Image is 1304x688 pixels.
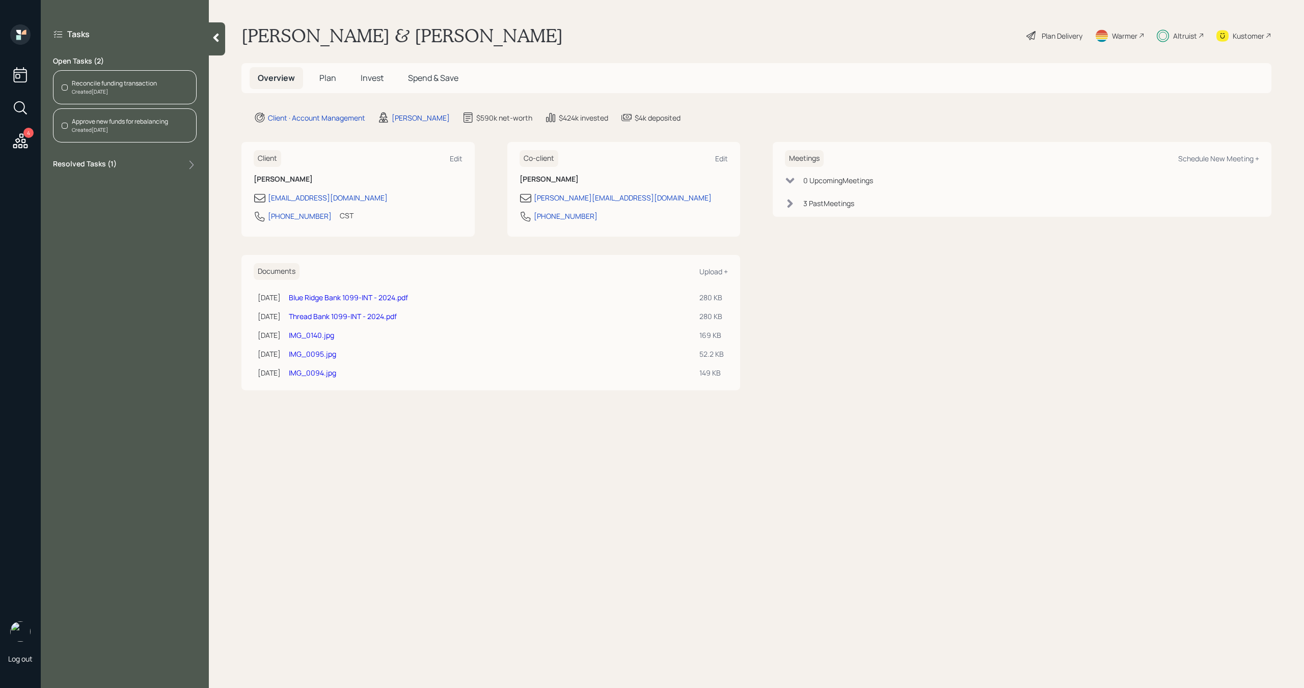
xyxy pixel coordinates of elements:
div: Schedule New Meeting + [1178,154,1259,163]
div: [PHONE_NUMBER] [268,211,332,221]
h6: Client [254,150,281,167]
div: Edit [450,154,463,163]
a: Blue Ridge Bank 1099-INT - 2024.pdf [289,293,408,302]
span: Plan [319,72,336,83]
span: Overview [258,72,295,83]
div: Upload + [699,267,728,276]
div: Log out [8,654,33,664]
div: 52.2 KB [699,349,724,359]
a: IMG_0095.jpg [289,349,336,359]
div: Approve new funds for rebalancing [72,117,168,126]
div: Plan Delivery [1042,31,1082,41]
div: 280 KB [699,311,724,322]
div: Kustomer [1233,31,1264,41]
h6: Co-client [520,150,558,167]
div: [DATE] [258,330,281,340]
a: IMG_0140.jpg [289,330,334,340]
div: Edit [715,154,728,163]
div: Created [DATE] [72,126,168,134]
div: 169 KB [699,330,724,340]
div: Created [DATE] [72,88,157,96]
div: 3 Past Meeting s [803,198,854,209]
a: Thread Bank 1099-INT - 2024.pdf [289,311,397,321]
div: $4k deposited [635,112,681,123]
div: $424k invested [559,112,608,123]
h6: [PERSON_NAME] [254,175,463,184]
div: Warmer [1112,31,1137,41]
div: [DATE] [258,367,281,378]
label: Resolved Tasks ( 1 ) [53,159,117,171]
div: Client · Account Management [268,112,365,123]
div: Reconcile funding transaction [72,79,157,88]
div: 280 KB [699,292,724,303]
span: Spend & Save [408,72,458,83]
div: [PERSON_NAME][EMAIL_ADDRESS][DOMAIN_NAME] [534,192,712,203]
div: [PERSON_NAME] [392,112,450,123]
div: [DATE] [258,292,281,303]
h6: Meetings [785,150,824,167]
h6: Documents [254,263,300,280]
img: michael-russo-headshot.png [10,621,31,642]
h6: [PERSON_NAME] [520,175,728,184]
div: $590k net-worth [476,112,532,123]
div: 4 [23,128,34,138]
span: Invest [361,72,384,83]
div: [EMAIL_ADDRESS][DOMAIN_NAME] [268,192,388,203]
a: IMG_0094.jpg [289,368,336,378]
div: Altruist [1173,31,1197,41]
div: 149 KB [699,367,724,378]
h1: [PERSON_NAME] & [PERSON_NAME] [241,24,563,47]
div: [DATE] [258,349,281,359]
label: Tasks [67,28,90,40]
div: [DATE] [258,311,281,322]
div: [PHONE_NUMBER] [534,211,597,221]
div: 0 Upcoming Meeting s [803,175,873,186]
label: Open Tasks ( 2 ) [53,56,197,66]
div: CST [340,210,354,221]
